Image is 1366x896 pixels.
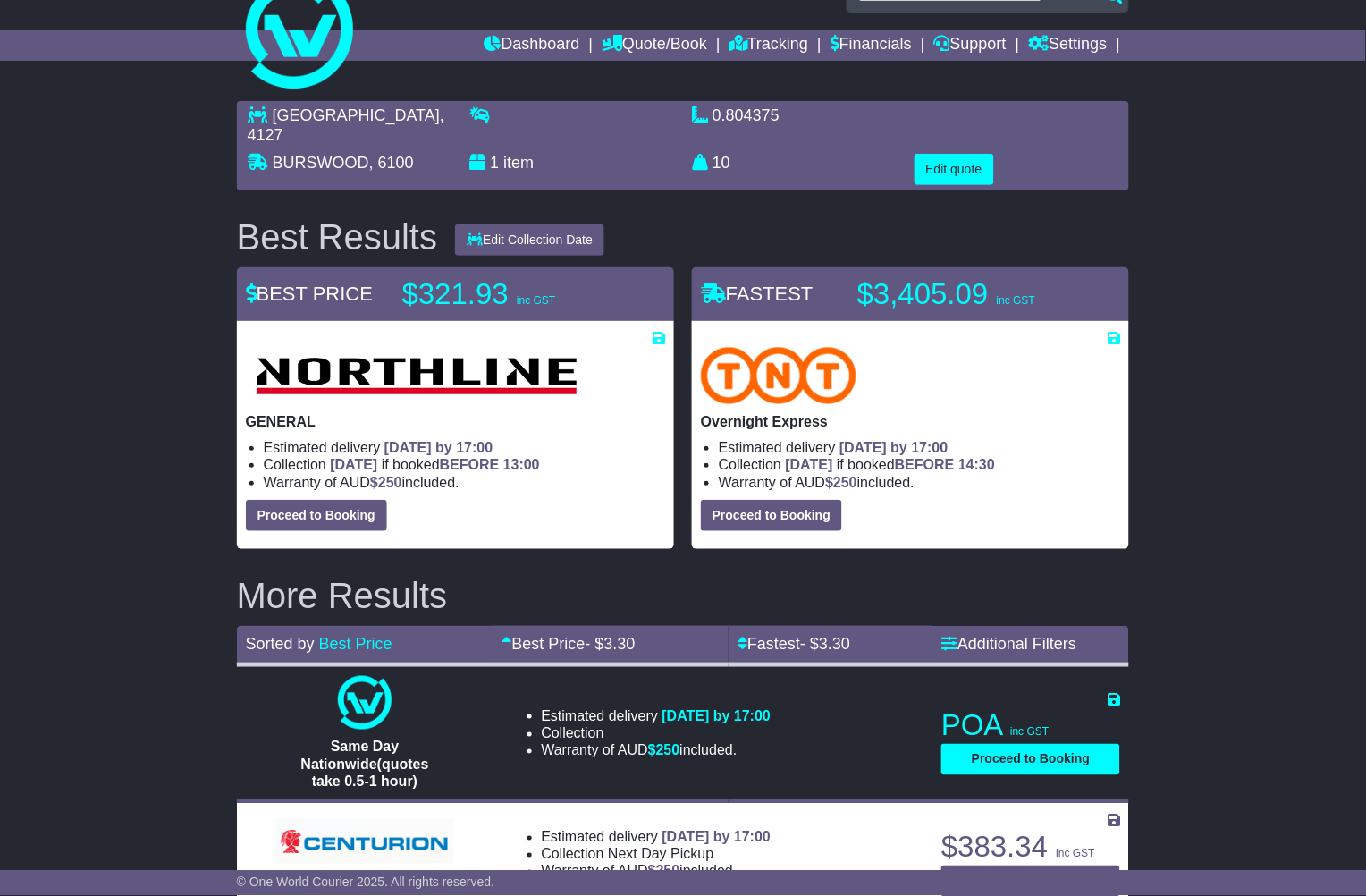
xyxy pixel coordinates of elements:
[648,864,680,879] span: $
[701,500,842,531] button: Proceed to Booking
[402,276,626,312] p: $321.93
[440,457,500,472] span: BEFORE
[1057,848,1095,860] span: inc GST
[656,864,680,879] span: 250
[656,743,680,758] span: 250
[384,440,493,455] span: [DATE] by 17:00
[701,413,1120,430] p: Overnight Express
[246,347,586,404] img: Northline Distribution: GENERAL
[370,475,402,490] span: $
[738,635,850,653] a: Fastest- $3.30
[237,875,495,890] span: © One World Courier 2025. All rights reserved.
[246,283,373,305] span: BEST PRICE
[273,154,369,172] span: BURSWOOD
[246,635,315,653] span: Sorted by
[542,829,772,846] li: Estimated delivery
[542,707,772,724] li: Estimated delivery
[330,457,539,472] span: if booked
[857,276,1081,312] p: $3,405.09
[648,743,680,758] span: $
[819,635,850,653] span: 3.30
[895,457,955,472] span: BEFORE
[542,846,772,863] li: Collection
[484,30,579,61] a: Dashboard
[800,635,850,653] span: - $
[831,30,912,61] a: Financials
[602,30,707,61] a: Quote/Book
[729,30,808,61] a: Tracking
[608,847,713,862] span: Next Day Pickup
[713,154,730,172] span: 10
[542,725,772,742] li: Collection
[248,106,444,144] span: , 4127
[542,742,772,759] li: Warranty of AUD included.
[275,819,454,864] img: Centurion Transport: General
[719,474,1120,491] li: Warranty of AUD included.
[934,30,1007,61] a: Support
[719,456,1120,473] li: Collection
[786,457,995,472] span: if booked
[503,154,534,172] span: item
[941,744,1120,775] button: Proceed to Booking
[330,457,377,472] span: [DATE]
[319,635,392,653] a: Best Price
[915,154,994,185] button: Edit quote
[455,224,604,256] button: Edit Collection Date
[273,106,440,124] span: [GEOGRAPHIC_DATA]
[941,635,1076,653] a: Additional Filters
[662,708,772,723] span: [DATE] by 17:00
[228,217,447,257] div: Best Results
[958,457,995,472] span: 14:30
[490,154,499,172] span: 1
[701,283,814,305] span: FASTEST
[517,294,555,307] span: inc GST
[719,439,1120,456] li: Estimated delivery
[839,440,949,455] span: [DATE] by 17:00
[586,635,636,653] span: - $
[604,635,636,653] span: 3.30
[338,676,392,730] img: One World Courier: Same Day Nationwide(quotes take 0.5-1 hour)
[997,294,1035,307] span: inc GST
[1010,726,1049,739] span: inc GST
[786,457,833,472] span: [DATE]
[825,475,857,490] span: $
[378,475,402,490] span: 250
[503,457,540,472] span: 13:00
[701,347,856,404] img: TNT Domestic: Overnight Express
[264,439,665,456] li: Estimated delivery
[301,740,429,789] span: Same Day Nationwide(quotes take 0.5-1 hour)
[713,106,780,124] span: 0.804375
[941,708,1120,744] p: POA
[941,830,1120,866] p: $383.34
[1029,30,1108,61] a: Settings
[246,413,665,430] p: GENERAL
[246,500,387,531] button: Proceed to Booking
[662,830,772,845] span: [DATE] by 17:00
[542,863,772,880] li: Warranty of AUD included.
[502,635,636,653] a: Best Price- $3.30
[833,475,857,490] span: 250
[237,576,1130,615] h2: More Results
[264,474,665,491] li: Warranty of AUD included.
[369,154,414,172] span: , 6100
[264,456,665,473] li: Collection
